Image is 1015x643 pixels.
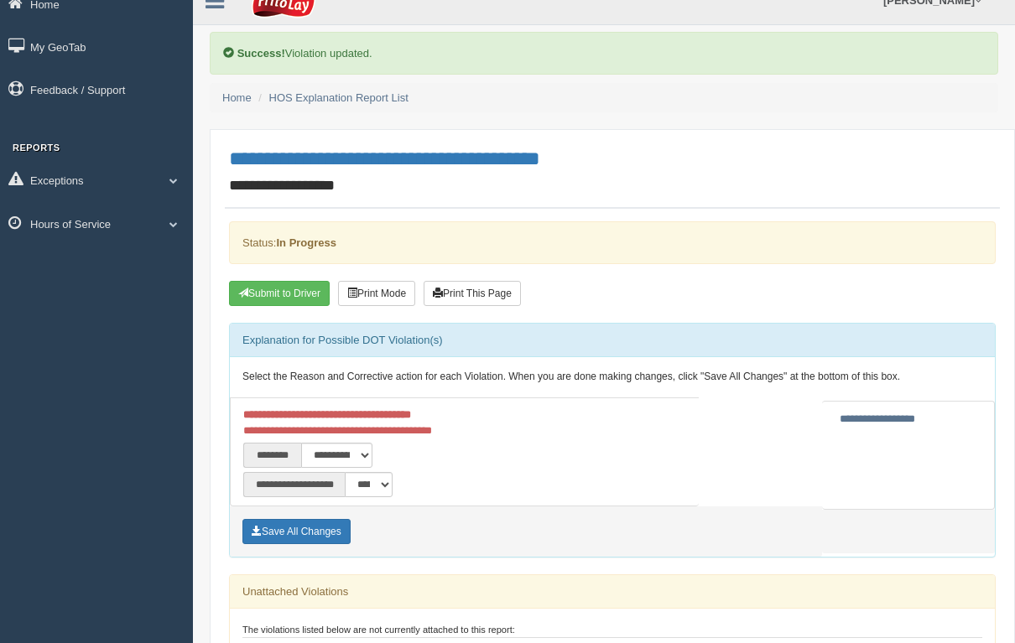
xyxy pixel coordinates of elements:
[229,221,996,264] div: Status:
[229,281,330,306] button: Submit To Driver
[222,91,252,104] a: Home
[424,281,521,306] button: Print This Page
[230,357,995,397] div: Select the Reason and Corrective action for each Violation. When you are done making changes, cli...
[237,47,285,60] b: Success!
[242,625,515,635] small: The violations listed below are not currently attached to this report:
[210,32,998,75] div: Violation updated.
[230,575,995,609] div: Unattached Violations
[338,281,415,306] button: Print Mode
[242,519,351,544] button: Save
[230,324,995,357] div: Explanation for Possible DOT Violation(s)
[269,91,409,104] a: HOS Explanation Report List
[276,236,336,249] strong: In Progress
